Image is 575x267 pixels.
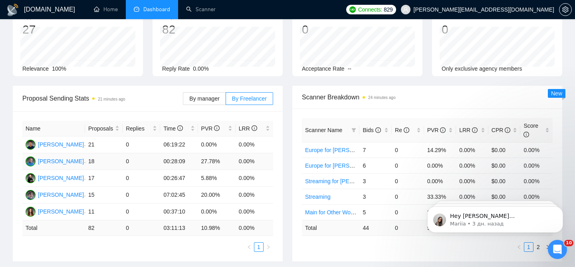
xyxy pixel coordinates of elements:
td: 20.00% [198,187,236,204]
li: 1 [524,242,533,252]
td: 0 [123,187,160,204]
td: $0.00 [488,189,521,204]
td: 0 [392,158,424,173]
span: CPR [492,127,510,133]
td: 0 [392,189,424,204]
span: info-circle [440,127,446,133]
td: 0 [123,204,160,220]
div: 0 [442,22,510,37]
a: setting [559,6,572,13]
span: New [551,90,562,97]
a: VS[PERSON_NAME] [26,141,84,147]
th: Proposals [85,121,123,136]
span: PVR [201,125,220,132]
td: 0.00% [424,158,456,173]
img: AN [26,207,36,217]
td: 0.00% [520,142,553,158]
td: 5 [359,204,392,220]
td: 82 [85,220,123,236]
img: VS [26,140,36,150]
button: left [514,242,524,252]
span: Scanner Name [305,127,342,133]
td: 0.00% [236,153,273,170]
span: -- [348,65,351,72]
span: info-circle [375,127,381,133]
span: By Freelancer [232,95,267,102]
span: Re [395,127,409,133]
span: Connects: [358,5,382,14]
time: 21 minutes ago [98,97,125,101]
span: 100% [52,65,66,72]
td: 06:19:22 [160,136,198,153]
span: right [266,245,271,249]
td: 00:37:10 [160,204,198,220]
td: 0.00% [520,158,553,173]
li: 2 [533,242,543,252]
a: 1 [254,243,263,251]
td: 00:26:47 [160,170,198,187]
td: 6 [359,158,392,173]
div: 27 [22,22,98,37]
span: 829 [384,5,393,14]
td: $0.00 [488,142,521,158]
span: Only exclusive agency members [442,65,522,72]
td: 11 [85,204,123,220]
span: Acceptance Rate [302,65,345,72]
span: Dashboard [143,6,170,13]
img: YZ [26,190,36,200]
td: 0.00% [424,173,456,189]
td: 18 [85,153,123,170]
span: Reply Rate [162,65,190,72]
td: Total [22,220,85,236]
td: 0.00% [456,189,488,204]
span: 10 [564,240,573,246]
span: Proposals [88,124,113,133]
span: info-circle [505,127,510,133]
td: Total [302,220,359,235]
a: 1 [524,243,533,251]
span: info-circle [214,125,220,131]
span: filter [350,124,358,136]
a: Streaming [305,194,331,200]
span: info-circle [523,132,529,137]
td: 0 [123,153,160,170]
a: Streaming for [PERSON_NAME] [305,178,386,184]
td: 3 [359,173,392,189]
td: 0 [392,173,424,189]
iframe: Intercom live chat [548,240,567,259]
span: LRR [239,125,257,132]
span: info-circle [252,125,257,131]
a: Main for Other World [305,209,357,216]
th: Replies [123,121,160,136]
span: left [517,245,521,249]
td: 44 [359,220,392,235]
td: 0.00% [236,187,273,204]
span: Relevance [22,65,49,72]
a: AN[PERSON_NAME] [26,208,84,214]
span: Score [523,123,538,138]
button: left [244,242,254,252]
td: 17 [85,170,123,187]
td: 0.00% [520,189,553,204]
span: Replies [126,124,151,133]
time: 24 minutes ago [368,95,395,100]
li: Previous Page [244,242,254,252]
span: LRR [459,127,478,133]
span: By manager [189,95,219,102]
td: 5.88% [198,170,236,187]
td: 0 [392,220,424,235]
td: 33.33% [424,189,456,204]
span: info-circle [404,127,409,133]
td: 0.00% [520,173,553,189]
button: setting [559,3,572,16]
img: logo [6,4,19,16]
td: 0.00% [236,204,273,220]
div: [PERSON_NAME] [38,207,84,216]
span: Time [163,125,182,132]
span: 0.00% [193,65,209,72]
td: 15 [85,187,123,204]
span: filter [351,128,356,133]
td: 27.78% [198,153,236,170]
